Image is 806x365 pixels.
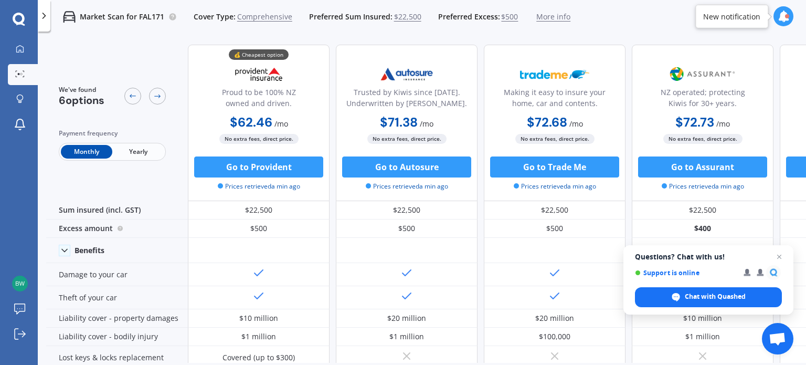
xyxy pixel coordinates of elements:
img: car.f15378c7a67c060ca3f3.svg [63,11,76,23]
span: 6 options [59,93,104,107]
img: Trademe.webp [520,61,589,87]
span: Cover Type: [194,12,236,22]
div: $500 [336,220,478,238]
div: $1 million [685,331,720,342]
img: Provident.png [224,61,293,87]
div: Liability cover - bodily injury [46,328,188,346]
span: Yearly [112,145,164,159]
span: Questions? Chat with us! [635,253,782,261]
div: 💰 Cheapest option [229,49,289,60]
span: No extra fees, direct price. [515,134,595,144]
span: Comprehensive [237,12,292,22]
div: Payment frequency [59,128,166,139]
span: Prices retrieved a min ago [662,182,744,191]
div: $1 million [241,331,276,342]
span: / mo [420,119,433,129]
img: Autosure.webp [372,61,441,87]
div: $1 million [389,331,424,342]
div: Excess amount [46,220,188,238]
img: 06618e1d5d5cec106671a4f7665a5155 [12,276,28,291]
div: $10 million [239,313,278,324]
button: Go to Trade Me [490,157,619,178]
span: We've found [59,85,104,95]
span: Prices retrieved a min ago [218,182,300,191]
div: $100,000 [539,331,570,342]
div: New notification [703,11,760,22]
span: No extra fees, direct price. [219,134,299,144]
b: $62.46 [230,114,272,130]
div: Trusted by Kiwis since [DATE]. Underwritten by [PERSON_NAME]. [345,87,469,113]
div: $10 million [683,313,722,324]
div: Proud to be 100% NZ owned and driven. [197,87,321,113]
div: Benefits [75,246,104,255]
div: $500 [188,220,330,238]
span: No extra fees, direct price. [663,134,743,144]
button: Go to Assurant [638,157,767,178]
span: Prices retrieved a min ago [366,182,448,191]
div: NZ operated; protecting Kiwis for 30+ years. [641,87,765,113]
span: No extra fees, direct price. [367,134,447,144]
span: Chat with Quashed [635,287,782,307]
span: More info [536,12,570,22]
span: $500 [501,12,518,22]
b: $71.38 [380,114,418,130]
span: $22,500 [394,12,421,22]
div: $22,500 [484,201,625,220]
div: $20 million [535,313,574,324]
span: Monthly [61,145,112,159]
span: / mo [569,119,583,129]
div: $22,500 [188,201,330,220]
b: $72.73 [675,114,714,130]
div: $500 [484,220,625,238]
span: Chat with Quashed [685,292,746,301]
div: Theft of your car [46,286,188,309]
span: Support is online [635,269,736,277]
button: Go to Autosure [342,157,471,178]
div: $22,500 [632,201,773,220]
span: Preferred Sum Insured: [309,12,393,22]
button: Go to Provident [194,157,323,178]
span: Prices retrieved a min ago [514,182,596,191]
span: Preferred Excess: [438,12,500,22]
span: / mo [274,119,288,129]
div: Covered (up to $300) [222,352,295,363]
div: Liability cover - property damages [46,309,188,328]
div: $400 [632,220,773,238]
div: $22,500 [336,201,478,220]
img: Assurant.png [668,61,737,87]
div: Making it easy to insure your home, car and contents. [493,87,617,113]
span: / mo [716,119,730,129]
b: $72.68 [527,114,567,130]
div: Damage to your car [46,263,188,286]
a: Open chat [762,323,793,354]
div: $20 million [387,313,426,324]
div: Sum insured (incl. GST) [46,201,188,220]
p: Market Scan for FAL171 [80,12,164,22]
